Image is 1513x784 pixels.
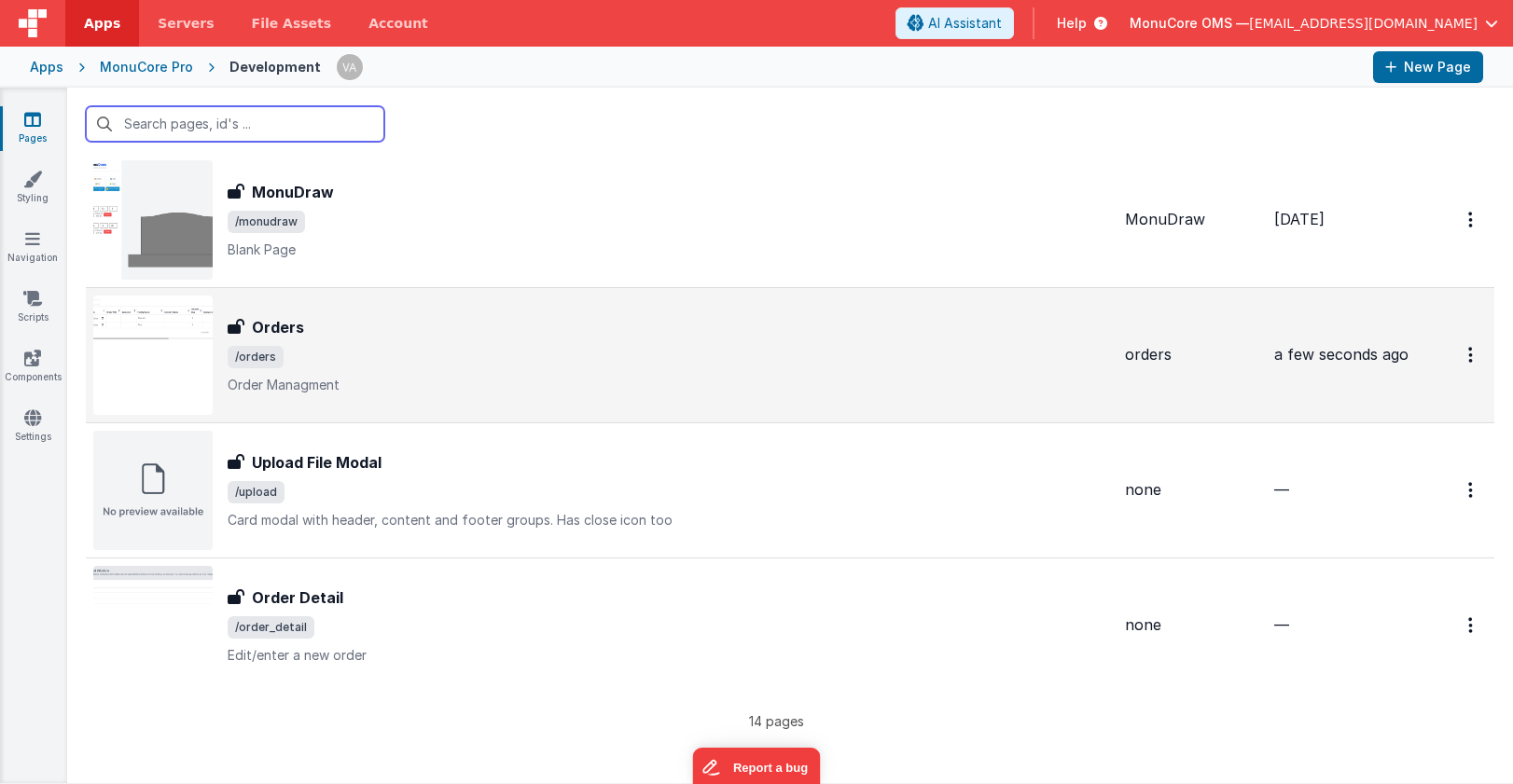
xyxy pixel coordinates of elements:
[229,58,321,76] div: Development
[252,181,334,203] h3: MonuDraw
[228,511,1110,530] p: Card modal with header, content and footer groups. Has close icon too
[30,58,63,76] div: Apps
[252,451,382,474] h3: Upload File Modal
[1274,345,1409,364] span: a few seconds ago
[1457,336,1487,374] button: Options
[158,14,214,33] span: Servers
[228,646,1110,665] p: Edit/enter a new order
[1274,480,1289,499] span: —
[1457,471,1487,509] button: Options
[252,316,304,338] h3: Orders
[228,376,1110,394] p: Order Managment
[228,211,305,233] span: /monudraw
[1125,344,1259,365] div: orders
[100,58,193,76] div: MonuCore Pro
[1457,200,1487,239] button: Options
[1130,14,1249,33] span: MonuCore OMS —
[86,711,1466,731] p: 14 pages
[1057,14,1087,33] span: Help
[228,616,314,639] span: /order_detail
[84,14,120,33] span: Apps
[895,7,1014,39] button: AI Assistant
[1274,615,1289,634] span: —
[1274,210,1325,228] span: [DATE]
[252,586,343,609] h3: Order Detail
[252,14,332,33] span: File Assets
[1130,14,1498,33] button: MonuCore OMS — [EMAIL_ADDRESS][DOMAIN_NAME]
[1249,14,1478,33] span: [EMAIL_ADDRESS][DOMAIN_NAME]
[228,481,285,503] span: /upload
[228,346,284,368] span: /orders
[228,241,1110,259] p: Blank Page
[1125,614,1259,636] div: none
[1125,479,1259,501] div: none
[928,14,1002,33] span: AI Assistant
[1125,209,1259,230] div: MonuDraw
[337,54,363,80] img: d97663ceb9b5fe134a022c3e0b4ea6c6
[86,106,384,142] input: Search pages, id's ...
[1373,51,1483,83] button: New Page
[1457,606,1487,644] button: Options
